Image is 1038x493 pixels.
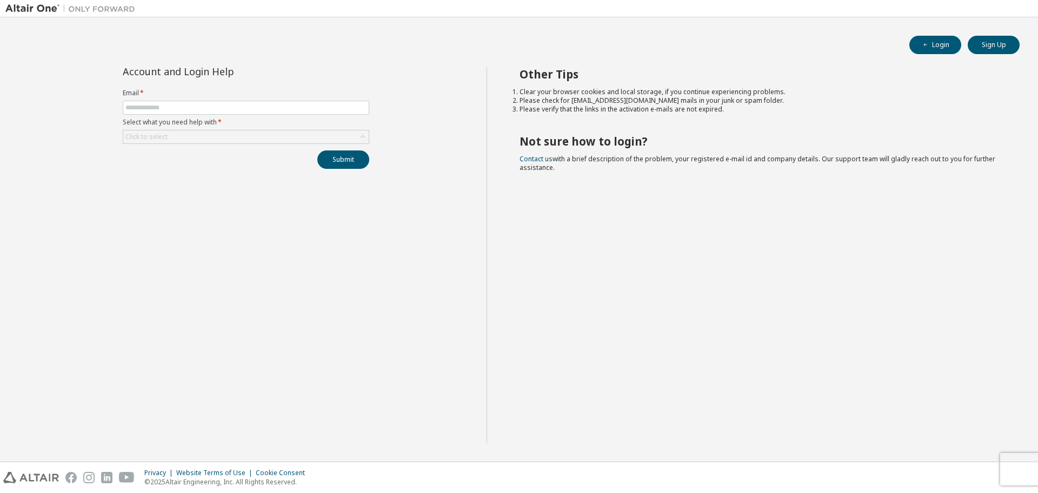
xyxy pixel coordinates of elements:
div: Privacy [144,469,176,477]
span: with a brief description of the problem, your registered e-mail id and company details. Our suppo... [520,154,995,172]
img: altair_logo.svg [3,472,59,483]
li: Please check for [EMAIL_ADDRESS][DOMAIN_NAME] mails in your junk or spam folder. [520,96,1001,105]
li: Clear your browser cookies and local storage, if you continue experiencing problems. [520,88,1001,96]
h2: Not sure how to login? [520,134,1001,148]
button: Login [909,36,961,54]
h2: Other Tips [520,67,1001,81]
img: youtube.svg [119,472,135,483]
div: Cookie Consent [256,469,311,477]
button: Submit [317,150,369,169]
button: Sign Up [968,36,1020,54]
img: facebook.svg [65,472,77,483]
img: linkedin.svg [101,472,112,483]
img: Altair One [5,3,141,14]
div: Click to select [125,133,168,141]
p: © 2025 Altair Engineering, Inc. All Rights Reserved. [144,477,311,487]
div: Click to select [123,130,369,143]
a: Contact us [520,154,553,163]
label: Select what you need help with [123,118,369,127]
div: Account and Login Help [123,67,320,76]
img: instagram.svg [83,472,95,483]
div: Website Terms of Use [176,469,256,477]
li: Please verify that the links in the activation e-mails are not expired. [520,105,1001,114]
label: Email [123,89,369,97]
